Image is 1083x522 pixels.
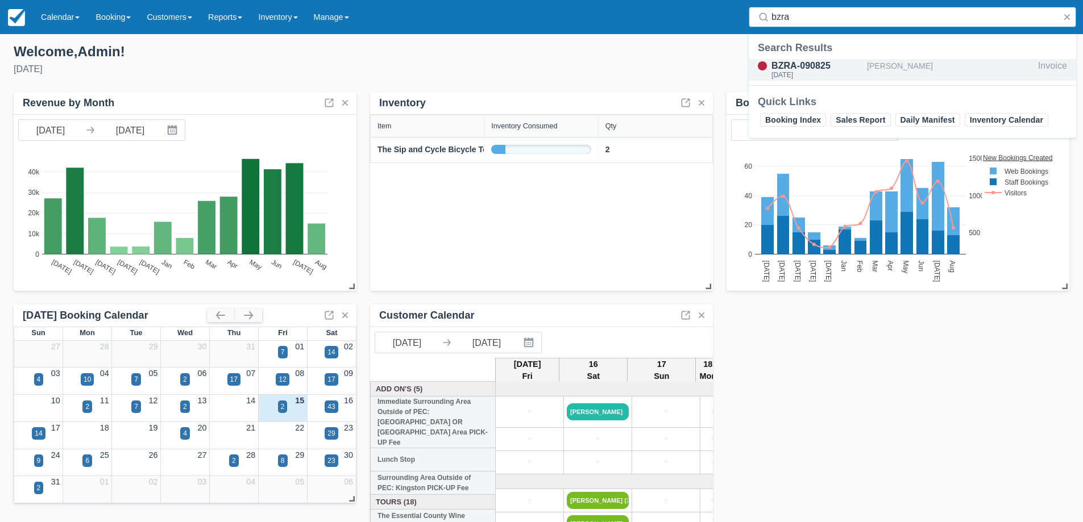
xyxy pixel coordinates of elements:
th: 16 Sat [559,358,628,383]
a: 16 [344,396,353,405]
a: 07 [246,369,255,378]
a: + [635,456,697,469]
a: 12 [149,396,158,405]
a: + [703,406,721,418]
a: Tours (18) [374,496,493,507]
a: 21 [246,423,255,432]
img: checkfront-main-nav-mini-logo.png [8,9,25,26]
a: 30 [197,342,206,351]
a: + [567,433,629,445]
div: 17 [327,374,335,385]
a: + [635,406,697,418]
a: 26 [149,450,158,460]
div: 2 [183,402,187,412]
a: 28 [100,342,109,351]
a: Add On's (5) [374,383,493,394]
a: 02 [344,342,353,351]
span: Tue [130,328,142,337]
input: End Date [98,120,162,140]
a: BZRA-090825[DATE][PERSON_NAME]Invoice [749,59,1076,81]
a: 28 [246,450,255,460]
div: 12 [279,374,286,385]
div: [PERSON_NAME] [867,59,1034,81]
span: Sun [31,328,45,337]
div: 2 [37,483,41,493]
a: 31 [246,342,255,351]
div: 14 [327,347,335,357]
a: + [635,495,697,507]
a: Sales Report [831,113,890,127]
text: New Bookings Created [984,153,1053,161]
div: [DATE] [14,62,533,76]
div: 6 [85,456,89,466]
div: Customer Calendar [379,309,475,322]
a: 05 [295,477,304,486]
a: 15 [295,396,304,405]
a: 19 [149,423,158,432]
div: 2 [281,402,285,412]
a: 23 [344,423,353,432]
span: Mon [80,328,95,337]
div: Inventory Consumed [491,122,557,130]
input: End Date [455,332,518,353]
a: 02 [149,477,158,486]
a: 2 [605,144,610,156]
a: 22 [295,423,304,432]
a: Booking Index [760,113,826,127]
a: 05 [149,369,158,378]
a: 30 [344,450,353,460]
div: [DATE] Booking Calendar [23,309,207,322]
a: 13 [197,396,206,405]
a: 18 [100,423,109,432]
a: 25 [100,450,109,460]
a: 01 [295,342,304,351]
a: + [499,495,561,507]
a: 03 [51,369,60,378]
input: Search ( / ) [771,7,1058,27]
a: 29 [149,342,158,351]
div: Quick Links [758,95,1067,108]
span: Fri [278,328,288,337]
a: The Sip and Cycle Bicycle Tour [377,144,495,156]
a: + [567,456,629,469]
div: Qty [605,122,617,130]
strong: The Sip and Cycle Bicycle Tour [377,145,495,154]
a: + [703,456,721,469]
div: 17 [230,374,238,385]
span: Thu [227,328,241,337]
a: 24 [51,450,60,460]
span: Sat [326,328,337,337]
th: 18 Mon [696,358,720,383]
div: 4 [183,428,187,439]
a: + [499,433,561,445]
a: 20 [197,423,206,432]
div: 29 [327,428,335,439]
a: 29 [295,450,304,460]
input: Start Date [19,120,82,140]
a: + [499,406,561,418]
a: 31 [51,477,60,486]
div: 14 [35,428,42,439]
th: [DATE] Fri [496,358,559,383]
a: 11 [100,396,109,405]
a: 08 [295,369,304,378]
a: 01 [100,477,109,486]
button: Interact with the calendar and add the check-in date for your trip. [518,332,541,353]
div: 7 [134,374,138,385]
div: 2 [232,456,236,466]
a: [PERSON_NAME] (3) [567,492,629,509]
a: + [703,495,721,507]
div: 23 [327,456,335,466]
a: 17 [51,423,60,432]
div: Invoice [1038,59,1067,81]
th: Surrounding Area Outside of PEC: Kingston PICK-UP Fee [371,471,496,495]
a: 06 [197,369,206,378]
div: Inventory [379,97,426,110]
div: Item [377,122,392,130]
strong: 2 [605,145,610,154]
div: 9 [37,456,41,466]
div: Search Results [758,41,1067,55]
div: 8 [281,456,285,466]
input: Start Date [732,120,795,140]
a: 09 [344,369,353,378]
